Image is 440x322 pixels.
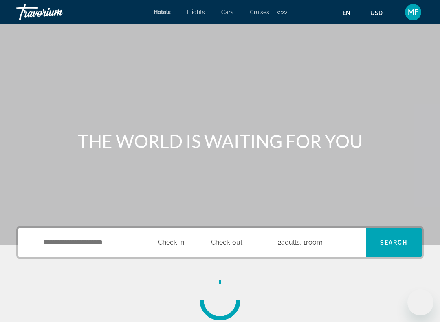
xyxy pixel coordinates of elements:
[370,7,390,19] button: Change currency
[403,4,424,21] button: User Menu
[18,228,422,257] div: Search widget
[380,239,408,246] span: Search
[277,6,287,19] button: Extra navigation items
[16,2,98,23] a: Travorium
[407,289,433,315] iframe: Schaltfläche zum Öffnen des Messaging-Fensters
[306,238,323,246] span: Room
[138,228,254,257] button: Check in and out dates
[278,237,300,248] span: 2
[67,130,373,152] h1: THE WORLD IS WAITING FOR YOU
[221,9,233,15] a: Cars
[343,10,350,16] span: en
[154,9,171,15] a: Hotels
[343,7,358,19] button: Change language
[408,8,418,16] span: MF
[254,228,366,257] button: Travelers: 2 adults, 0 children
[370,10,383,16] span: USD
[250,9,269,15] a: Cruises
[300,237,323,248] span: , 1
[187,9,205,15] a: Flights
[366,228,422,257] button: Search
[281,238,300,246] span: Adults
